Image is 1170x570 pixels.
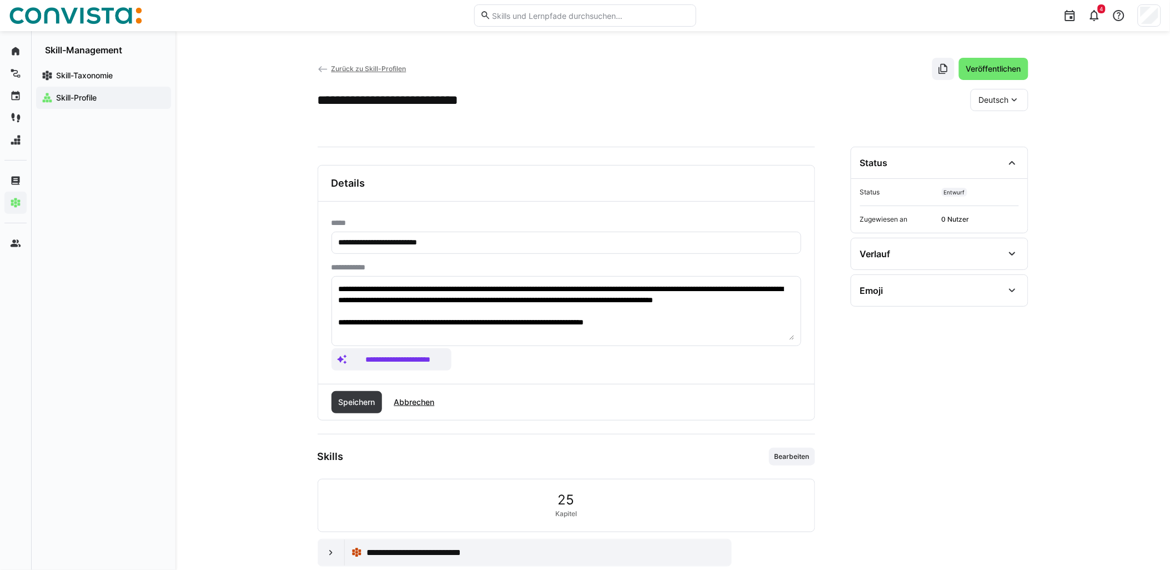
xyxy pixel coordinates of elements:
span: Bearbeiten [774,452,811,461]
button: Speichern [332,391,383,413]
span: Speichern [337,397,376,408]
span: Veröffentlichen [965,63,1023,74]
span: Entwurf [944,189,965,196]
input: Skills und Lernpfade durchsuchen… [491,11,690,21]
h3: Skills [318,451,344,463]
span: Status [860,188,937,197]
a: Zurück zu Skill-Profilen [318,64,406,73]
div: Verlauf [860,248,891,259]
h3: Details [332,177,365,189]
span: 4 [1100,6,1103,12]
span: Zurück zu Skill-Profilen [331,64,406,73]
button: Bearbeiten [769,448,815,466]
span: Deutsch [979,94,1009,106]
span: 25 [558,493,575,507]
button: Abbrechen [386,391,441,413]
span: Kapitel [555,509,577,518]
span: Zugewiesen an [860,215,937,224]
div: Status [860,157,888,168]
span: Abbrechen [392,397,436,408]
span: 0 Nutzer [942,215,1019,224]
button: Veröffentlichen [959,58,1028,80]
div: Emoji [860,285,883,296]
